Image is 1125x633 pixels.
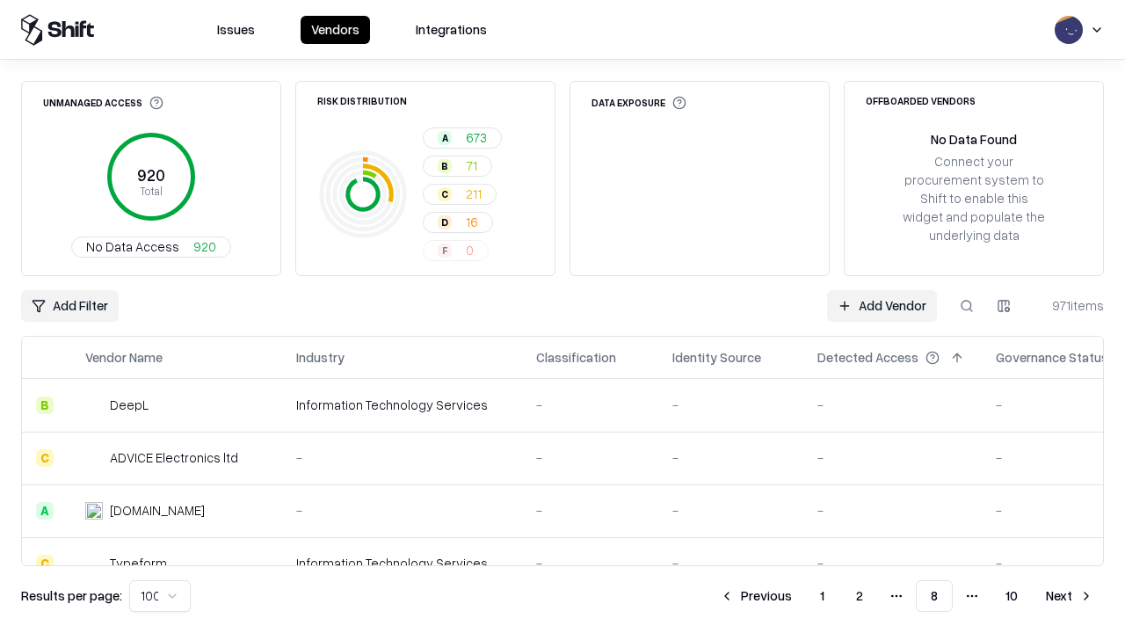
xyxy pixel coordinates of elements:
div: A [36,502,54,520]
img: cybersafe.co.il [85,502,103,520]
button: Integrations [405,16,497,44]
button: Vendors [301,16,370,44]
div: - [672,501,789,520]
div: - [672,554,789,572]
div: Unmanaged Access [43,96,163,110]
div: Connect your procurement system to Shift to enable this widget and populate the underlying data [901,152,1047,245]
p: Results per page: [21,586,122,605]
div: C [36,555,54,572]
span: 16 [466,213,478,231]
button: 8 [916,580,953,612]
button: A673 [423,127,502,149]
div: Identity Source [672,348,761,367]
div: Offboarded Vendors [866,96,976,105]
div: Vendor Name [85,348,163,367]
div: Governance Status [996,348,1108,367]
button: No Data Access920 [71,236,231,258]
div: - [296,501,508,520]
div: No Data Found [931,130,1017,149]
img: Typeform [85,555,103,572]
div: Industry [296,348,345,367]
a: Add Vendor [827,290,937,322]
div: B [438,159,452,173]
img: ADVICE Electronics ltd [85,449,103,467]
button: Add Filter [21,290,119,322]
div: Detected Access [817,348,918,367]
div: - [296,448,508,467]
button: 1 [806,580,838,612]
div: A [438,131,452,145]
span: 211 [466,185,482,203]
button: Issues [207,16,265,44]
span: 673 [466,128,487,147]
div: B [36,397,54,414]
div: - [817,396,968,414]
div: Data Exposure [592,96,686,110]
div: - [536,448,644,467]
button: 2 [842,580,877,612]
nav: pagination [709,580,1104,612]
div: Risk Distribution [317,96,407,105]
div: - [672,396,789,414]
tspan: 920 [137,165,165,185]
button: C211 [423,184,497,205]
div: Classification [536,348,616,367]
div: C [438,187,452,201]
span: 71 [466,156,477,175]
span: 920 [193,237,216,256]
div: 971 items [1034,296,1104,315]
div: D [438,215,452,229]
div: - [672,448,789,467]
tspan: Total [140,184,163,198]
span: No Data Access [86,237,179,256]
div: - [536,554,644,572]
div: Typeform [110,554,167,572]
div: - [536,501,644,520]
button: Next [1035,580,1104,612]
div: Information Technology Services [296,396,508,414]
div: - [817,448,968,467]
button: Previous [709,580,802,612]
img: DeepL [85,397,103,414]
button: 10 [991,580,1032,612]
div: ADVICE Electronics ltd [110,448,238,467]
button: D16 [423,212,493,233]
div: C [36,449,54,467]
button: B71 [423,156,492,177]
div: - [817,554,968,572]
div: - [817,501,968,520]
div: Information Technology Services [296,554,508,572]
div: DeepL [110,396,149,414]
div: - [536,396,644,414]
div: [DOMAIN_NAME] [110,501,205,520]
